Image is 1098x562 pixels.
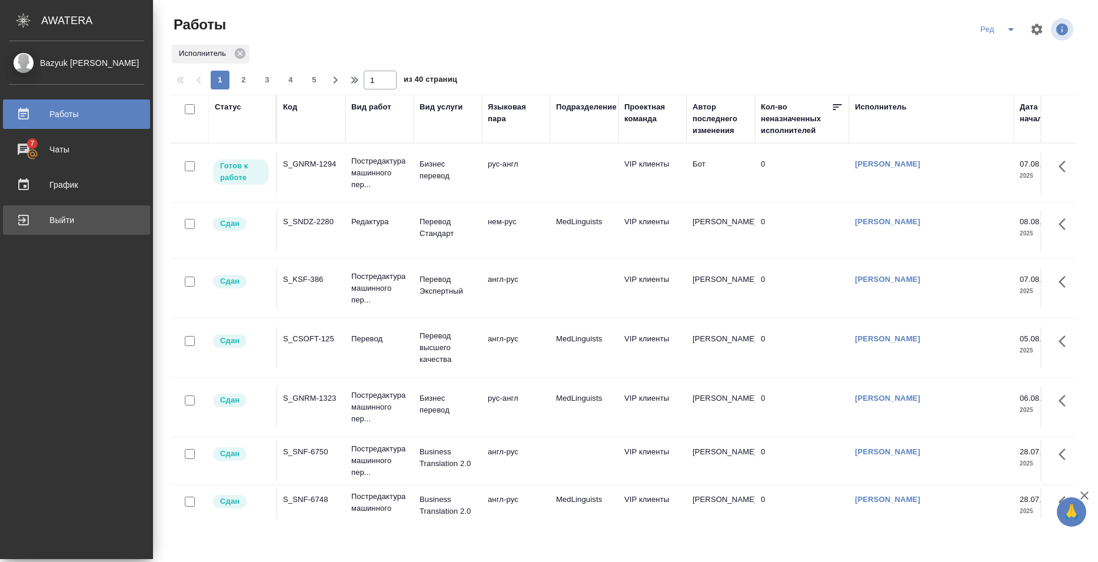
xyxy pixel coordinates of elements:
[3,170,150,199] a: График
[283,393,340,404] div: S_GNRM-1323
[1020,217,1042,226] p: 08.08,
[1020,345,1067,357] p: 2025
[420,158,476,182] p: Бизнес перевод
[351,155,408,191] p: Постредактура машинного пер...
[220,218,239,230] p: Сдан
[618,210,687,251] td: VIP клиенты
[482,387,550,428] td: рус-англ
[9,211,144,229] div: Выйти
[420,101,463,113] div: Вид услуги
[1023,15,1051,44] span: Настроить таблицу
[618,268,687,309] td: VIP клиенты
[351,390,408,425] p: Постредактура машинного пер...
[1057,497,1086,527] button: 🙏
[482,210,550,251] td: нем-рус
[9,176,144,194] div: График
[283,216,340,228] div: S_SNDZ-2280
[420,446,476,470] p: Business Translation 2.0
[755,488,849,529] td: 0
[1052,488,1080,516] button: Здесь прячутся важные кнопки
[9,141,144,158] div: Чаты
[755,152,849,194] td: 0
[215,101,241,113] div: Статус
[618,488,687,529] td: VIP клиенты
[755,440,849,481] td: 0
[550,327,618,368] td: MedLinguists
[755,210,849,251] td: 0
[618,440,687,481] td: VIP клиенты
[1020,495,1042,504] p: 28.07,
[556,101,617,113] div: Подразделение
[351,271,408,306] p: Постредактура машинного пер...
[220,496,239,507] p: Сдан
[855,101,907,113] div: Исполнитель
[1020,228,1067,240] p: 2025
[624,101,681,125] div: Проектная команда
[179,48,230,59] p: Исполнитель
[212,274,270,290] div: Менеджер проверил работу исполнителя, передает ее на следующий этап
[1020,159,1042,168] p: 07.08,
[550,387,618,428] td: MedLinguists
[281,71,300,89] button: 4
[1052,440,1080,468] button: Здесь прячутся важные кнопки
[258,71,277,89] button: 3
[488,101,544,125] div: Языковая пара
[420,330,476,365] p: Перевод высшего качества
[220,275,239,287] p: Сдан
[41,9,153,32] div: AWATERA
[761,101,831,137] div: Кол-во неназначенных исполнителей
[212,393,270,408] div: Менеджер проверил работу исполнителя, передает ее на следующий этап
[283,158,340,170] div: S_GNRM-1294
[1051,18,1076,41] span: Посмотреть информацию
[420,274,476,297] p: Перевод Экспертный
[618,152,687,194] td: VIP клиенты
[687,268,755,309] td: [PERSON_NAME]
[420,216,476,240] p: Перевод Стандарт
[855,447,920,456] a: [PERSON_NAME]
[351,101,391,113] div: Вид работ
[855,159,920,168] a: [PERSON_NAME]
[755,387,849,428] td: 0
[687,387,755,428] td: [PERSON_NAME]
[755,327,849,368] td: 0
[234,74,253,86] span: 2
[283,446,340,458] div: S_SNF-6750
[9,105,144,123] div: Работы
[755,268,849,309] td: 0
[618,327,687,368] td: VIP клиенты
[420,393,476,416] p: Бизнес перевод
[212,446,270,462] div: Менеджер проверил работу исполнителя, передает ее на следующий этап
[1020,285,1067,297] p: 2025
[1020,170,1067,182] p: 2025
[351,491,408,526] p: Постредактура машинного пер...
[234,71,253,89] button: 2
[687,440,755,481] td: [PERSON_NAME]
[171,15,226,34] span: Работы
[687,327,755,368] td: [PERSON_NAME]
[220,335,239,347] p: Сдан
[855,334,920,343] a: [PERSON_NAME]
[212,158,270,186] div: Исполнитель может приступить к работе
[351,216,408,228] p: Редактура
[305,71,324,89] button: 5
[976,20,1023,39] div: split button
[258,74,277,86] span: 3
[687,152,755,194] td: Бот
[220,448,239,460] p: Сдан
[1020,447,1042,456] p: 28.07,
[3,99,150,129] a: Работы
[283,274,340,285] div: S_KSF-386
[212,216,270,232] div: Менеджер проверил работу исполнителя, передает ее на следующий этап
[855,217,920,226] a: [PERSON_NAME]
[1062,500,1082,524] span: 🙏
[1052,387,1080,415] button: Здесь прячутся важные кнопки
[212,494,270,510] div: Менеджер проверил работу исполнителя, передает ее на следующий этап
[220,160,262,184] p: Готов к работе
[283,333,340,345] div: S_CSOFT-125
[1020,394,1042,403] p: 06.08,
[482,488,550,529] td: англ-рус
[687,488,755,529] td: [PERSON_NAME]
[1052,152,1080,181] button: Здесь прячутся важные кнопки
[1052,327,1080,355] button: Здесь прячутся важные кнопки
[1052,268,1080,296] button: Здесь прячутся важные кнопки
